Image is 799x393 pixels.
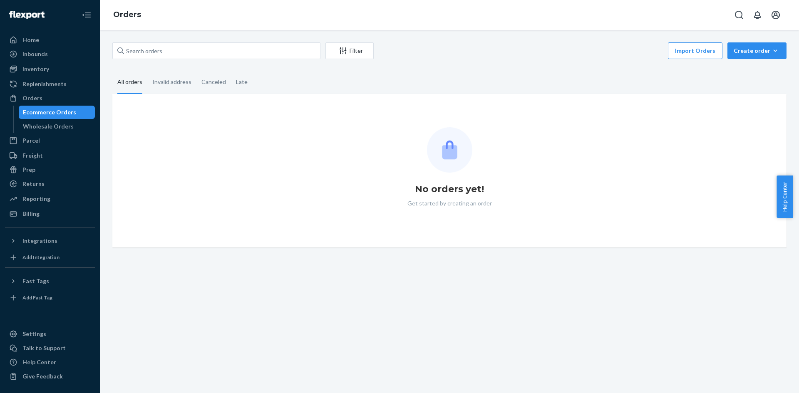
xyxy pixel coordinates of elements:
div: Reporting [22,195,50,203]
button: Close Navigation [78,7,95,23]
h1: No orders yet! [415,183,484,196]
div: Parcel [22,136,40,145]
a: Talk to Support [5,341,95,355]
button: Fast Tags [5,274,95,288]
div: Freight [22,151,43,160]
a: Parcel [5,134,95,147]
button: Integrations [5,234,95,247]
div: Inventory [22,65,49,73]
div: Add Fast Tag [22,294,52,301]
div: Add Integration [22,254,60,261]
div: Inbounds [22,50,48,58]
a: Help Center [5,356,95,369]
button: Help Center [777,175,793,218]
button: Give Feedback [5,370,95,383]
button: Open Search Box [731,7,747,23]
div: Prep [22,166,35,174]
a: Replenishments [5,77,95,91]
div: Late [236,71,248,93]
div: Replenishments [22,80,67,88]
div: Returns [22,180,45,188]
div: Filter [326,47,373,55]
div: Help Center [22,358,56,366]
div: Fast Tags [22,277,49,285]
button: Create order [727,42,787,59]
div: Ecommerce Orders [23,108,76,116]
a: Settings [5,327,95,341]
a: Add Fast Tag [5,291,95,304]
a: Inbounds [5,47,95,61]
a: Inventory [5,62,95,76]
a: Home [5,33,95,47]
div: Give Feedback [22,372,63,381]
div: Integrations [22,237,57,245]
div: Home [22,36,39,44]
div: Orders [22,94,42,102]
a: Returns [5,177,95,190]
div: Wholesale Orders [23,122,74,131]
div: Invalid address [152,71,191,93]
a: Orders [113,10,141,19]
div: Talk to Support [22,344,66,352]
a: Reporting [5,192,95,205]
button: Open account menu [767,7,784,23]
img: Empty list [427,127,472,173]
a: Orders [5,91,95,105]
a: Ecommerce Orders [19,106,95,119]
div: Billing [22,210,40,218]
a: Wholesale Orders [19,120,95,133]
button: Import Orders [668,42,722,59]
a: Billing [5,207,95,220]
div: Create order [734,47,780,55]
button: Filter [325,42,374,59]
input: Search orders [112,42,320,59]
a: Prep [5,163,95,176]
a: Add Integration [5,251,95,264]
div: Canceled [201,71,226,93]
img: Flexport logo [9,11,45,19]
div: All orders [117,71,142,94]
p: Get started by creating an order [407,199,492,208]
a: Freight [5,149,95,162]
div: Settings [22,330,46,338]
button: Open notifications [749,7,766,23]
ol: breadcrumbs [107,3,148,27]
